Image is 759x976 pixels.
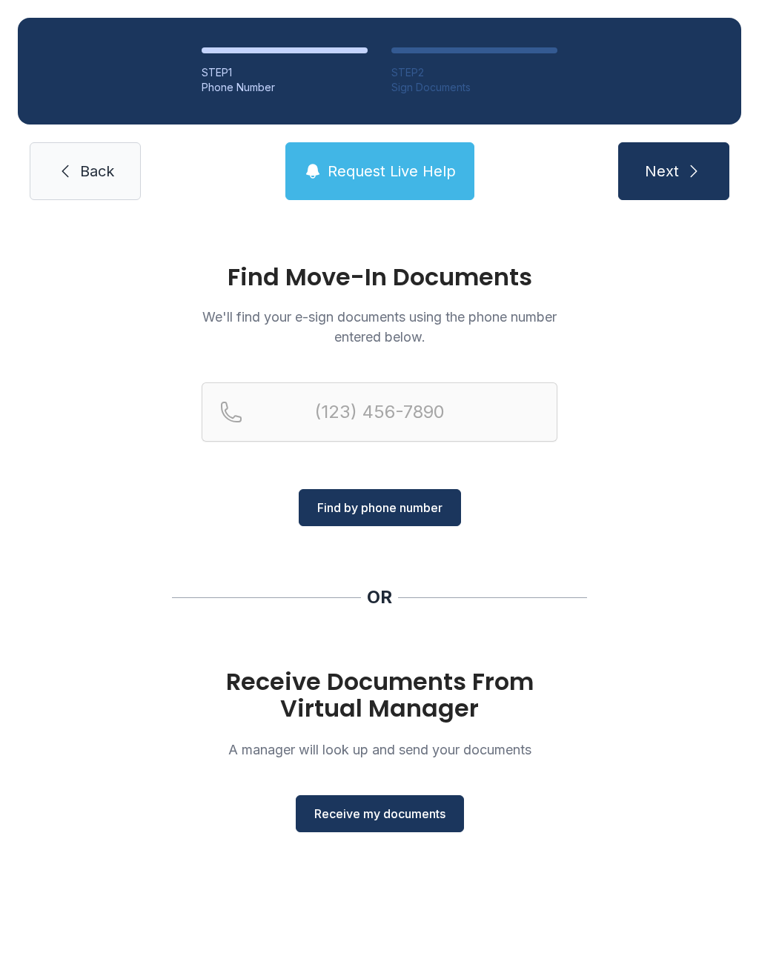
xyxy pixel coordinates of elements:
span: Find by phone number [317,499,443,517]
span: Back [80,161,114,182]
span: Request Live Help [328,161,456,182]
span: Receive my documents [314,805,445,823]
h1: Find Move-In Documents [202,265,557,289]
input: Reservation phone number [202,382,557,442]
div: Sign Documents [391,80,557,95]
span: Next [645,161,679,182]
div: STEP 1 [202,65,368,80]
p: We'll find your e-sign documents using the phone number entered below. [202,307,557,347]
div: STEP 2 [391,65,557,80]
div: Phone Number [202,80,368,95]
div: OR [367,585,392,609]
h1: Receive Documents From Virtual Manager [202,668,557,722]
p: A manager will look up and send your documents [202,740,557,760]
